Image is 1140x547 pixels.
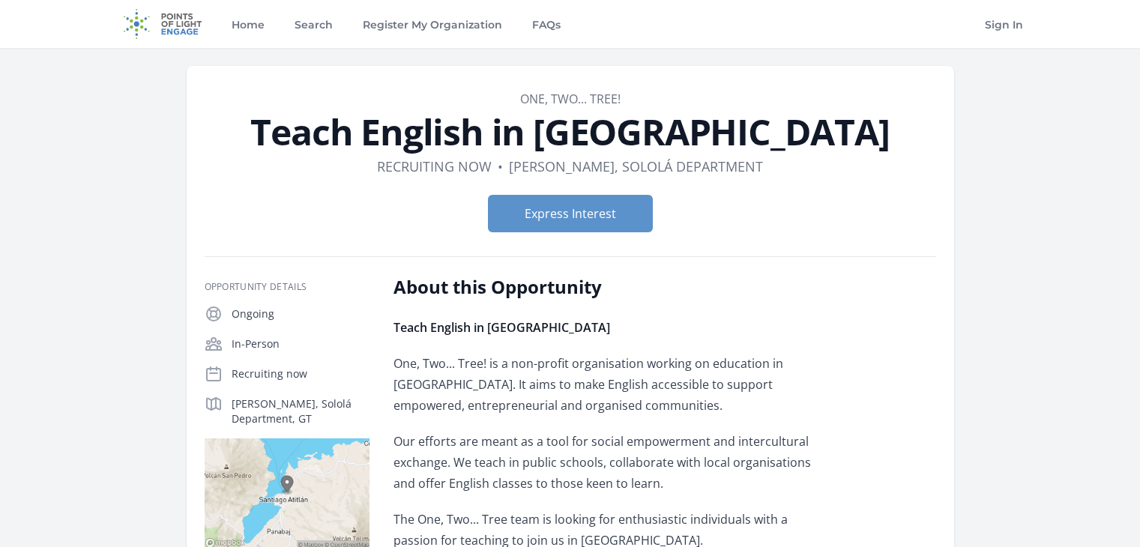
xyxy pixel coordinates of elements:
p: In-Person [232,336,370,351]
dd: Recruiting now [377,156,492,177]
p: [PERSON_NAME], Sololá Department, GT [232,396,370,426]
p: Our efforts are meant as a tool for social empowerment and intercultural exchange. We teach in pu... [393,431,832,494]
h3: Opportunity Details [205,281,370,293]
div: • [498,156,503,177]
button: Express Interest [488,195,653,232]
p: Ongoing [232,306,370,321]
strong: Teach English in [GEOGRAPHIC_DATA] [393,319,610,336]
h1: Teach English in [GEOGRAPHIC_DATA] [205,114,936,150]
dd: [PERSON_NAME], Sololá Department [509,156,763,177]
p: One, Two... Tree! is a non-profit organisation working on education in [GEOGRAPHIC_DATA]. It aims... [393,353,832,416]
p: Recruiting now [232,366,370,381]
h2: About this Opportunity [393,275,832,299]
a: One, Two... Tree! [520,91,621,107]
